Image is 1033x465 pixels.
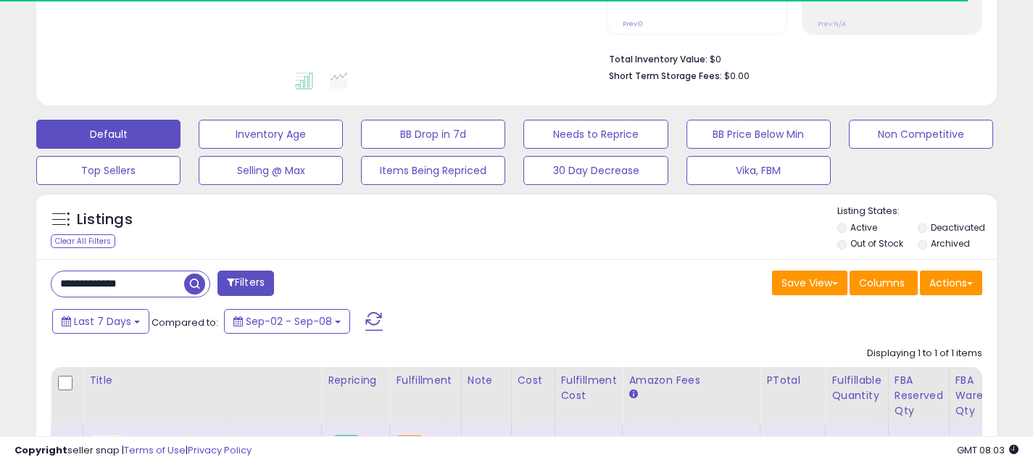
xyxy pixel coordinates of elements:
[818,20,846,28] small: Prev: N/A
[361,120,505,149] button: BB Drop in 7d
[74,314,131,329] span: Last 7 Days
[850,237,903,250] label: Out of Stock
[920,271,982,295] button: Actions
[628,373,754,388] div: Amazon Fees
[831,373,881,403] div: Fulfillable Quantity
[217,271,274,296] button: Filters
[328,373,383,388] div: Repricing
[895,373,943,419] div: FBA Reserved Qty
[724,69,750,83] span: $0.00
[199,120,343,149] button: Inventory Age
[623,20,643,28] small: Prev: 0
[561,373,617,403] div: Fulfillment Cost
[523,120,668,149] button: Needs to Reprice
[188,443,252,457] a: Privacy Policy
[14,444,252,458] div: seller snap | |
[850,271,918,295] button: Columns
[246,314,332,329] span: Sep-02 - Sep-08
[849,120,993,149] button: Non Competitive
[199,156,343,185] button: Selling @ Max
[760,367,826,424] th: CSV column name: cust_attr_1_PTotal
[837,205,997,218] p: Listing States:
[36,120,181,149] button: Default
[772,271,847,295] button: Save View
[766,373,819,388] div: PTotal
[931,237,970,250] label: Archived
[609,53,708,65] b: Total Inventory Value:
[361,156,505,185] button: Items Being Repriced
[51,234,115,248] div: Clear All Filters
[152,316,218,329] span: Compared to:
[850,221,877,234] label: Active
[686,156,831,185] button: Vika, FBM
[518,373,549,388] div: Cost
[14,443,67,457] strong: Copyright
[686,120,831,149] button: BB Price Below Min
[89,373,315,388] div: Title
[867,347,982,361] div: Displaying 1 to 1 of 1 items
[36,156,181,185] button: Top Sellers
[224,309,350,334] button: Sep-02 - Sep-08
[468,373,505,388] div: Note
[609,49,971,67] li: $0
[628,388,637,401] small: Amazon Fees.
[52,309,149,334] button: Last 7 Days
[859,276,905,290] span: Columns
[396,373,455,388] div: Fulfillment
[77,210,133,230] h5: Listings
[931,221,985,234] label: Deactivated
[955,373,1016,419] div: FBA Warehouse Qty
[124,443,186,457] a: Terms of Use
[957,443,1019,457] span: 2025-09-16 08:03 GMT
[523,156,668,185] button: 30 Day Decrease
[609,70,722,82] b: Short Term Storage Fees:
